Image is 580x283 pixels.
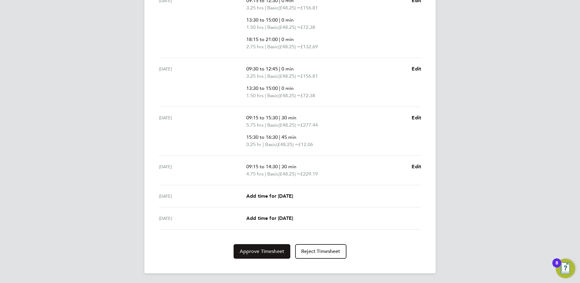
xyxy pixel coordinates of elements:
span: Approve Timesheet [240,248,284,254]
span: (£48.25) = [276,141,298,147]
span: (£48.25) = [278,5,300,11]
span: 5.75 hrs [246,122,264,128]
span: | [263,141,264,147]
span: | [279,36,280,42]
span: 0 min [282,17,294,23]
span: (£48.25) = [278,93,300,98]
span: (£48.25) = [278,73,300,79]
span: £277.44 [300,122,318,128]
span: (£48.25) = [278,44,300,49]
span: £72.38 [300,93,315,98]
span: (£48.25) = [278,24,300,30]
span: | [265,93,266,98]
span: 15:30 to 16:30 [246,134,278,140]
a: Edit [412,114,421,121]
span: 09:15 to 14:30 [246,164,278,169]
span: 2.75 hrs [246,44,264,49]
span: Edit [412,164,421,169]
span: Basic [267,92,278,99]
span: 09:15 to 15:30 [246,115,278,121]
span: | [279,17,280,23]
span: £156.81 [300,5,318,11]
a: Add time for [DATE] [246,215,293,222]
a: Edit [412,163,421,170]
div: [DATE] [159,163,246,178]
span: Basic [267,121,278,129]
span: | [265,5,266,11]
span: (£48.25) = [278,122,300,128]
span: 45 min [282,134,296,140]
span: | [279,134,280,140]
span: 0.25 hr [246,141,261,147]
span: | [279,85,280,91]
span: Basic [267,170,278,178]
button: Reject Timesheet [295,244,346,259]
span: 13:30 to 15:00 [246,85,278,91]
span: Reject Timesheet [301,248,340,254]
span: 3.25 hrs [246,5,264,11]
span: £229.19 [300,171,318,177]
span: Add time for [DATE] [246,193,293,199]
span: | [265,171,266,177]
div: 8 [555,263,558,271]
span: 1.50 hrs [246,24,264,30]
div: [DATE] [159,114,246,148]
div: [DATE] [159,65,246,99]
span: Add time for [DATE] [246,215,293,221]
span: | [265,122,266,128]
span: £12.06 [298,141,313,147]
span: 0 min [282,36,294,42]
span: 4.75 hrs [246,171,264,177]
span: | [279,66,280,72]
span: 30 min [282,164,296,169]
span: 13:30 to 15:00 [246,17,278,23]
span: 1.50 hrs [246,93,264,98]
span: £72.38 [300,24,315,30]
span: 09:30 to 12:45 [246,66,278,72]
span: | [279,164,280,169]
button: Open Resource Center, 8 new notifications [556,259,575,278]
a: Add time for [DATE] [246,193,293,200]
span: (£48.25) = [278,171,300,177]
span: | [265,24,266,30]
span: Edit [412,66,421,72]
span: 30 min [282,115,296,121]
span: 18:15 to 21:00 [246,36,278,42]
span: | [265,44,266,49]
a: Edit [412,65,421,73]
span: Basic [267,4,278,12]
div: [DATE] [159,215,246,222]
span: 0 min [282,66,294,72]
span: Basic [267,73,278,80]
span: Edit [412,115,421,121]
button: Approve Timesheet [234,244,290,259]
span: £132.69 [300,44,318,49]
span: | [265,73,266,79]
div: [DATE] [159,193,246,200]
span: £156.81 [300,73,318,79]
span: Basic [267,24,278,31]
span: Basic [265,141,276,148]
span: 0 min [282,85,294,91]
span: | [279,115,280,121]
span: Basic [267,43,278,50]
span: 3.25 hrs [246,73,264,79]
